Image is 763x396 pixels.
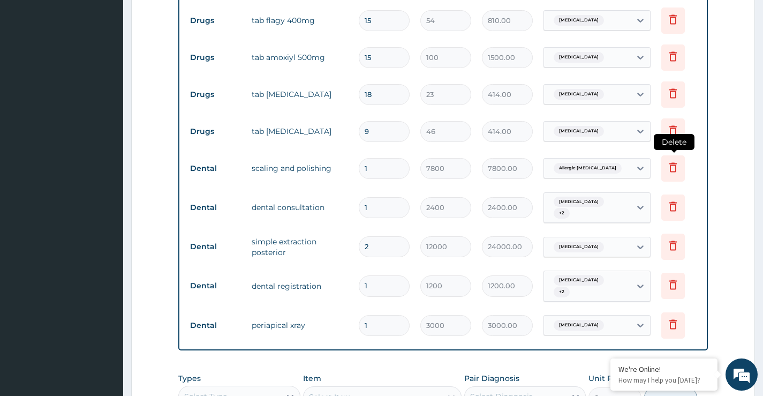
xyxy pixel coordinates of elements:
span: [MEDICAL_DATA] [554,89,604,100]
div: We're Online! [618,364,709,374]
td: tab [MEDICAL_DATA] [246,84,353,105]
td: tab flagy 400mg [246,10,353,31]
td: scaling and polishing [246,158,353,179]
div: Chat with us now [56,60,180,74]
span: [MEDICAL_DATA] [554,242,604,252]
td: periapical xray [246,315,353,336]
span: [MEDICAL_DATA] [554,320,604,331]
td: tab amoxiyl 500mg [246,47,353,68]
td: Dental [185,316,246,335]
td: tab [MEDICAL_DATA] [246,121,353,142]
td: Dental [185,237,246,257]
td: simple extraction posterior [246,231,353,263]
span: [MEDICAL_DATA] [554,197,604,207]
label: Item [303,373,321,384]
td: Drugs [185,122,246,141]
span: [MEDICAL_DATA] [554,126,604,137]
span: Allergic [MEDICAL_DATA] [554,163,622,174]
span: + 2 [554,287,570,297]
td: Drugs [185,85,246,104]
p: How may I help you today? [618,376,709,385]
label: Types [178,374,201,383]
td: dental consultation [246,197,353,218]
td: Dental [185,198,246,218]
td: Drugs [185,11,246,31]
label: Unit Price [588,373,627,384]
td: dental registration [246,275,353,297]
td: Dental [185,276,246,296]
span: We're online! [62,125,148,234]
span: [MEDICAL_DATA] [554,275,604,286]
div: Minimize live chat window [176,5,201,31]
span: [MEDICAL_DATA] [554,15,604,26]
img: d_794563401_company_1708531726252_794563401 [20,54,43,80]
td: Dental [185,159,246,178]
label: Pair Diagnosis [464,373,519,384]
span: + 2 [554,208,570,219]
td: Drugs [185,48,246,68]
span: [MEDICAL_DATA] [554,52,604,63]
textarea: Type your message and hit 'Enter' [5,274,204,311]
span: Delete [654,134,694,150]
